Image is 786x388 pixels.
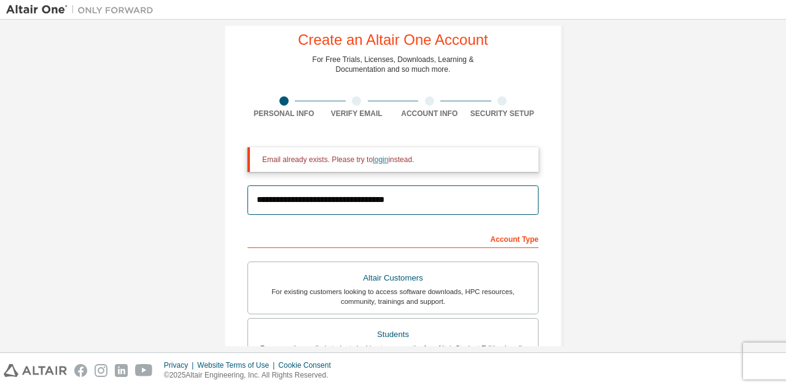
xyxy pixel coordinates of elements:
img: Altair One [6,4,160,16]
div: For currently enrolled students looking to access the free Altair Student Edition bundle and all ... [255,343,531,363]
img: linkedin.svg [115,364,128,377]
img: youtube.svg [135,364,153,377]
div: Personal Info [247,109,321,118]
p: © 2025 Altair Engineering, Inc. All Rights Reserved. [164,370,338,381]
img: altair_logo.svg [4,364,67,377]
div: For Free Trials, Licenses, Downloads, Learning & Documentation and so much more. [313,55,474,74]
a: login [373,155,388,164]
div: Privacy [164,360,197,370]
div: Website Terms of Use [197,360,278,370]
div: Account Info [393,109,466,118]
img: facebook.svg [74,364,87,377]
div: Verify Email [321,109,394,118]
div: For existing customers looking to access software downloads, HPC resources, community, trainings ... [255,287,531,306]
img: instagram.svg [95,364,107,377]
div: Email already exists. Please try to instead. [262,155,529,165]
div: Create an Altair One Account [298,33,488,47]
div: Security Setup [466,109,539,118]
div: Account Type [247,228,539,248]
div: Cookie Consent [278,360,338,370]
div: Altair Customers [255,270,531,287]
div: Students [255,326,531,343]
